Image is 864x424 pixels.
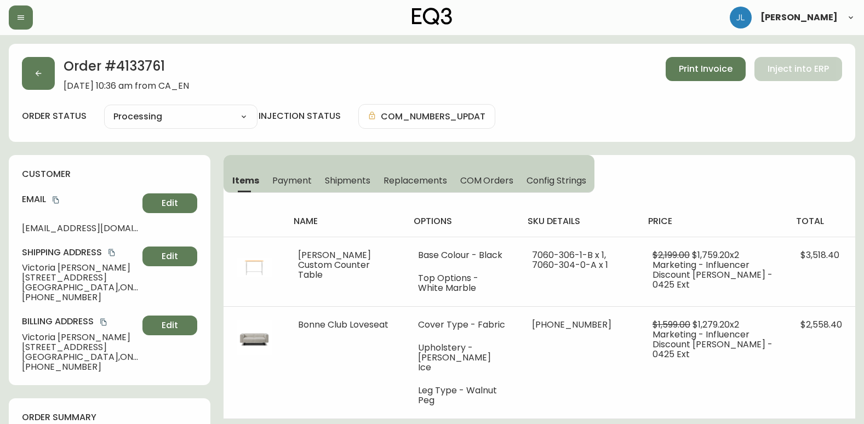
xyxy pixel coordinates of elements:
h4: name [294,215,396,227]
h2: Order # 4133761 [64,57,189,81]
button: Edit [142,316,197,335]
li: Top Options - White Marble [418,273,506,293]
span: Payment [272,175,312,186]
span: [PERSON_NAME] Custom Counter Table [298,249,371,281]
span: Victoria [PERSON_NAME] [22,333,138,342]
h4: customer [22,168,197,180]
span: $1,759.20 x 2 [692,249,739,261]
span: $1,279.20 x 2 [693,318,739,331]
span: COM Orders [460,175,514,186]
h4: injection status [259,110,341,122]
label: order status [22,110,87,122]
span: Marketing - Influencer Discount [PERSON_NAME] - 0425 Ext [653,328,773,360]
span: Bonne Club Loveseat [298,318,388,331]
img: 1c9c23e2a847dab86f8017579b61559c [730,7,752,28]
button: copy [106,247,117,258]
img: logo [412,8,453,25]
span: Victoria [PERSON_NAME] [22,263,138,273]
span: Edit [162,319,178,331]
button: Edit [142,247,197,266]
span: 7060-306-1-B x 1, 7060-304-0-A x 1 [532,249,608,271]
span: $2,199.00 [653,249,690,261]
img: 7060-305-MC-400-1-ckkvbwixb188p010256wb4bcp.jpg [237,250,272,285]
h4: Shipping Address [22,247,138,259]
h4: Email [22,193,138,205]
span: $2,558.40 [800,318,842,331]
button: copy [98,317,109,328]
span: $3,518.40 [800,249,839,261]
span: $1,599.00 [653,318,690,331]
li: Leg Type - Walnut Peg [418,386,506,405]
span: Config Strings [527,175,586,186]
li: Upholstery - [PERSON_NAME] Ice [418,343,506,373]
span: [DATE] 10:36 am from CA_EN [64,81,189,91]
button: copy [50,194,61,205]
span: [PERSON_NAME] [760,13,838,22]
span: Items [232,175,259,186]
span: [PHONE_NUMBER] [22,362,138,372]
span: [PHONE_NUMBER] [22,293,138,302]
span: Edit [162,197,178,209]
button: Print Invoice [666,57,746,81]
span: Edit [162,250,178,262]
h4: price [648,215,779,227]
img: 29082d57-90d8-4bd9-99f8-66e6377adbc6Optional[bonne-club-fabric-loveseat].jpg [237,320,272,355]
li: Cover Type - Fabric [418,320,506,330]
button: Edit [142,193,197,213]
span: [PHONE_NUMBER] [532,318,611,331]
span: [STREET_ADDRESS] [22,342,138,352]
h4: order summary [22,411,197,423]
h4: Billing Address [22,316,138,328]
span: Replacements [384,175,447,186]
span: Print Invoice [679,63,733,75]
span: [EMAIL_ADDRESS][DOMAIN_NAME] [22,224,138,233]
span: [GEOGRAPHIC_DATA] , ON , M5A 1J3 , CA [22,283,138,293]
h4: options [414,215,510,227]
span: [STREET_ADDRESS] [22,273,138,283]
span: Shipments [325,175,371,186]
h4: total [796,215,846,227]
span: [GEOGRAPHIC_DATA] , ON , M5A 1J3 , CA [22,352,138,362]
li: Base Colour - Black [418,250,506,260]
span: Marketing - Influencer Discount [PERSON_NAME] - 0425 Ext [653,259,773,291]
h4: sku details [528,215,631,227]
